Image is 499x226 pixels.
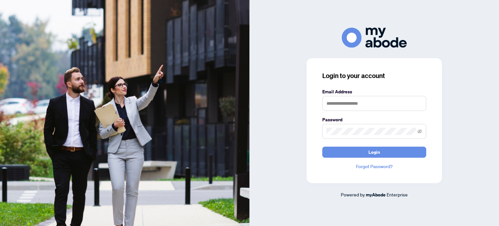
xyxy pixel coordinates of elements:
[368,147,380,157] span: Login
[322,147,426,158] button: Login
[322,71,426,80] h3: Login to your account
[366,191,386,198] a: myAbode
[341,192,365,197] span: Powered by
[342,28,407,47] img: ma-logo
[322,163,426,170] a: Forgot Password?
[322,116,426,123] label: Password
[387,192,408,197] span: Enterprise
[417,129,422,134] span: eye-invisible
[322,88,426,95] label: Email Address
